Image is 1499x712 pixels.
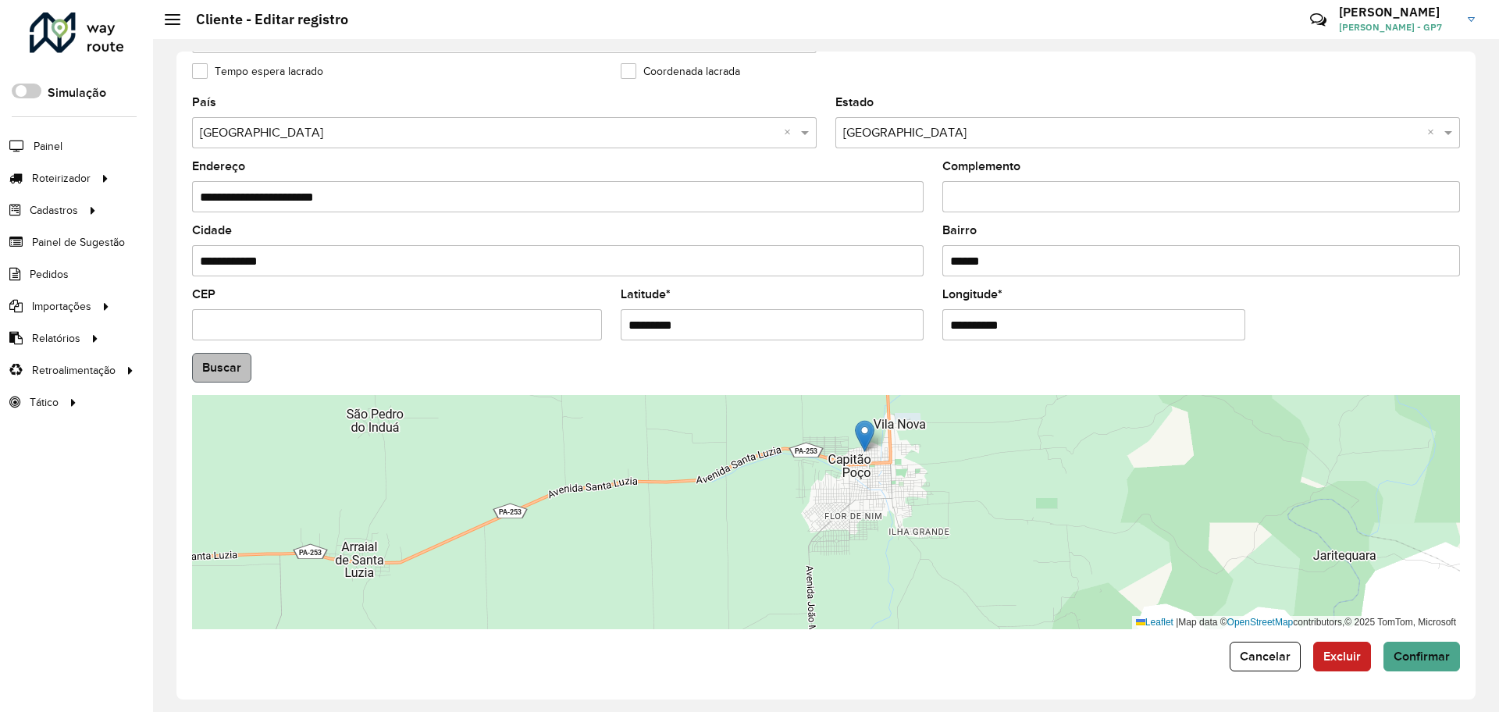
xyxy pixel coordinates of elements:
span: [PERSON_NAME] - GP7 [1339,20,1456,34]
span: Cadastros [30,202,78,219]
label: País [192,93,216,112]
span: Roteirizador [32,170,91,187]
span: Retroalimentação [32,362,116,379]
span: Confirmar [1394,650,1450,663]
span: Clear all [1427,123,1440,142]
span: Clear all [784,123,797,142]
h2: Cliente - Editar registro [180,11,348,28]
span: Importações [32,298,91,315]
label: Estado [835,93,874,112]
button: Cancelar [1230,642,1301,671]
span: Painel [34,138,62,155]
span: Excluir [1323,650,1361,663]
button: Confirmar [1383,642,1460,671]
a: OpenStreetMap [1227,617,1294,628]
span: Tático [30,394,59,411]
h3: [PERSON_NAME] [1339,5,1456,20]
img: Marker [855,420,874,452]
span: Painel de Sugestão [32,234,125,251]
div: Map data © contributors,© 2025 TomTom, Microsoft [1132,616,1460,629]
label: Endereço [192,157,245,176]
label: Coordenada lacrada [621,63,740,80]
label: Latitude [621,285,671,304]
span: Pedidos [30,266,69,283]
button: Excluir [1313,642,1371,671]
label: Complemento [942,157,1020,176]
label: Simulação [48,84,106,102]
span: Cancelar [1240,650,1291,663]
button: Buscar [192,353,251,383]
span: | [1176,617,1178,628]
label: Longitude [942,285,1002,304]
label: Tempo espera lacrado [192,63,323,80]
span: Relatórios [32,330,80,347]
label: Bairro [942,221,977,240]
label: CEP [192,285,215,304]
label: Cidade [192,221,232,240]
a: Contato Rápido [1301,3,1335,37]
a: Leaflet [1136,617,1173,628]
